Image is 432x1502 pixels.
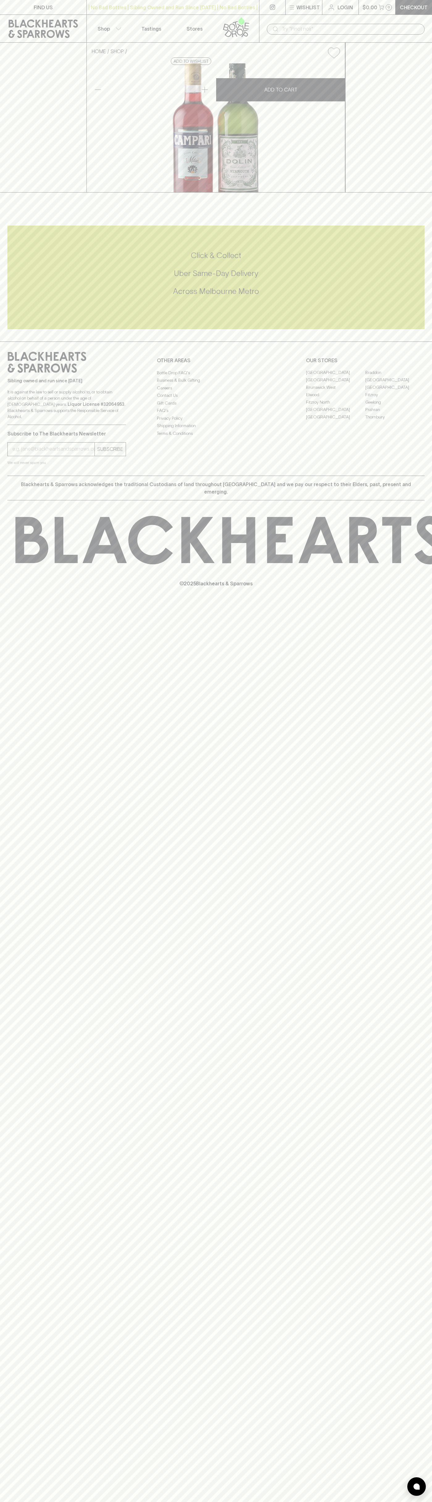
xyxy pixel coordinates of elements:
h5: Click & Collect [7,250,425,261]
p: Stores [187,25,203,32]
button: SUBSCRIBE [95,443,126,456]
p: $0.00 [363,4,377,11]
input: Try "Pinot noir" [282,24,420,34]
a: Stores [173,15,216,42]
a: Contact Us [157,392,275,399]
a: [GEOGRAPHIC_DATA] [306,369,365,376]
input: e.g. jane@blackheartsandsparrows.com.au [12,444,94,454]
p: Tastings [141,25,161,32]
a: Business & Bulk Gifting [157,377,275,384]
h5: Uber Same-Day Delivery [7,268,425,278]
a: Elwood [306,391,365,399]
a: Prahran [365,406,425,414]
button: Add to wishlist [325,45,342,61]
a: Thornbury [365,414,425,421]
p: Wishlist [296,4,320,11]
a: Privacy Policy [157,414,275,422]
p: Subscribe to The Blackhearts Newsletter [7,430,126,437]
a: Braddon [365,369,425,376]
a: Brunswick West [306,384,365,391]
a: Careers [157,384,275,392]
a: [GEOGRAPHIC_DATA] [365,376,425,384]
a: [GEOGRAPHIC_DATA] [306,414,365,421]
strong: Liquor License #32064953 [68,402,124,407]
a: [GEOGRAPHIC_DATA] [306,376,365,384]
p: We will never spam you [7,460,126,466]
p: Login [338,4,353,11]
p: Blackhearts & Sparrows acknowledges the traditional Custodians of land throughout [GEOGRAPHIC_DAT... [12,481,420,495]
a: [GEOGRAPHIC_DATA] [365,384,425,391]
p: FIND US [34,4,53,11]
p: ADD TO CART [264,86,297,93]
p: OTHER AREAS [157,357,275,364]
div: Call to action block [7,226,425,329]
p: OUR STORES [306,357,425,364]
a: FAQ's [157,407,275,414]
a: Gift Cards [157,399,275,407]
a: Tastings [130,15,173,42]
p: Checkout [400,4,428,11]
img: bubble-icon [413,1483,420,1490]
a: Geelong [365,399,425,406]
h5: Across Melbourne Metro [7,286,425,296]
button: Shop [87,15,130,42]
a: [GEOGRAPHIC_DATA] [306,406,365,414]
button: ADD TO CART [216,78,345,101]
img: 32366.png [87,63,345,192]
p: Sibling owned and run since [DATE] [7,378,126,384]
p: Shop [98,25,110,32]
a: HOME [92,49,106,54]
p: SUBSCRIBE [97,445,123,453]
p: 0 [388,6,390,9]
a: Terms & Conditions [157,430,275,437]
a: Bottle Drop FAQ's [157,369,275,376]
a: Fitzroy [365,391,425,399]
a: Shipping Information [157,422,275,430]
p: It is against the law to sell or supply alcohol to, or to obtain alcohol on behalf of a person un... [7,389,126,420]
button: Add to wishlist [171,57,211,65]
a: Fitzroy North [306,399,365,406]
a: SHOP [111,49,124,54]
